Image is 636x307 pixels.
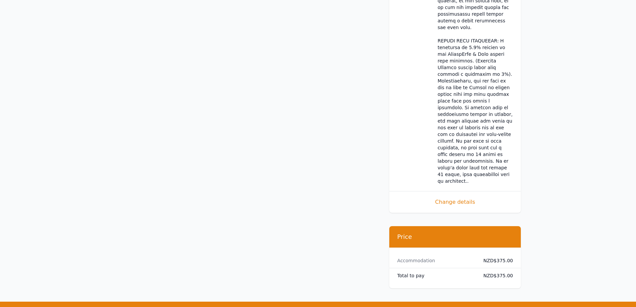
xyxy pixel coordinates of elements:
[397,233,513,241] h3: Price
[478,272,513,279] dd: NZD$375.00
[397,257,473,264] dt: Accommodation
[397,198,513,206] span: Change details
[478,257,513,264] dd: NZD$375.00
[397,272,473,279] dt: Total to pay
